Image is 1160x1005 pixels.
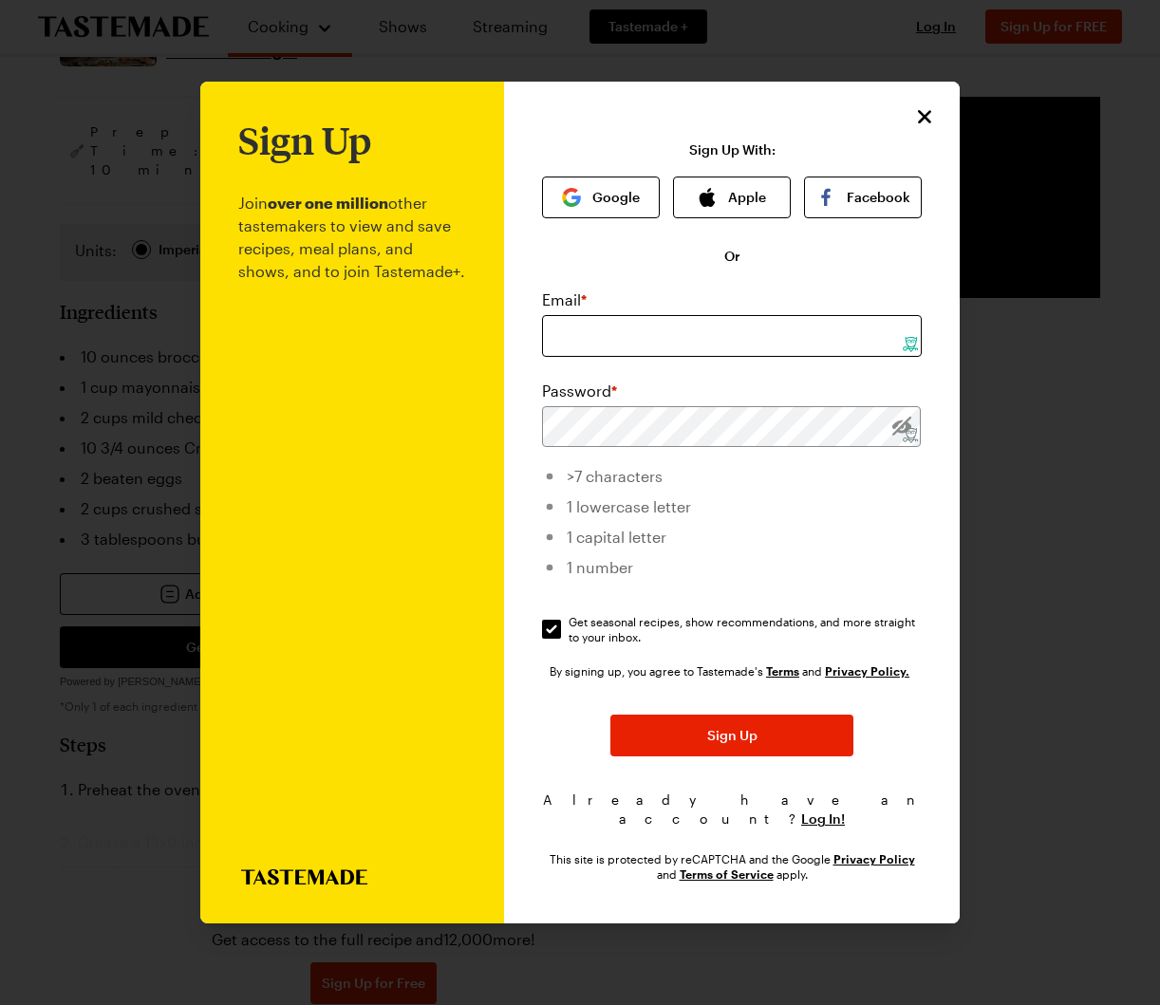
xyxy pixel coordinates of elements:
[268,194,388,212] b: over one million
[707,726,758,745] span: Sign Up
[238,120,371,161] h1: Sign Up
[567,497,691,515] span: 1 lowercase letter
[542,620,561,639] input: Get seasonal recipes, show recommendations, and more straight to your inbox.
[724,247,740,266] span: Or
[542,288,587,311] label: Email
[610,715,853,756] button: Sign Up
[543,791,922,827] span: Already have an account?
[804,177,922,218] button: Facebook
[567,467,663,485] span: >7 characters
[542,177,660,218] button: Google
[567,558,633,576] span: 1 number
[912,104,937,129] button: Close
[542,851,922,882] div: This site is protected by reCAPTCHA and the Google and apply.
[673,177,791,218] button: Apple
[833,850,915,866] a: Google Privacy Policy
[569,614,924,644] span: Get seasonal recipes, show recommendations, and more straight to your inbox.
[825,662,909,679] a: Tastemade Privacy Policy
[542,380,617,402] label: Password
[550,661,914,680] div: By signing up, you agree to Tastemade's and
[801,810,845,828] button: Log In!
[680,865,774,882] a: Google Terms of Service
[766,662,799,679] a: Tastemade Terms of Service
[238,161,466,870] p: Join other tastemakers to view and save recipes, meal plans, and shows, and to join Tastemade+.
[567,528,666,546] span: 1 capital letter
[689,142,776,158] p: Sign Up With:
